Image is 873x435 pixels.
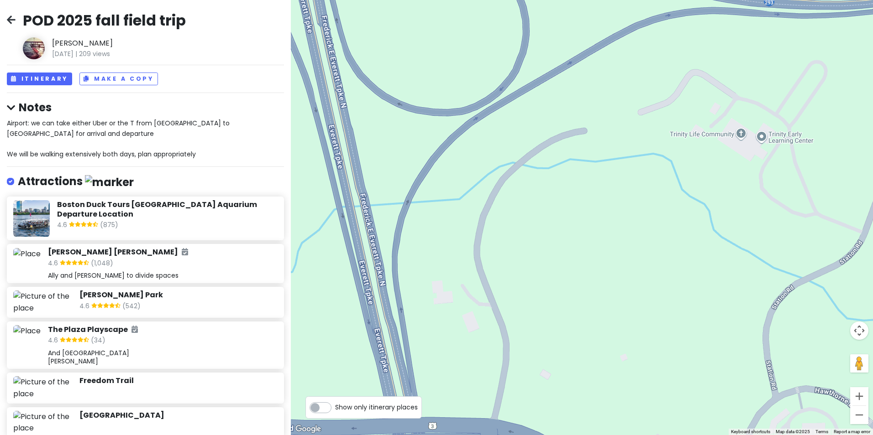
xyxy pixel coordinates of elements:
[815,429,828,434] a: Terms (opens in new tab)
[13,200,50,237] img: Picture of the place
[48,349,278,365] div: And [GEOGRAPHIC_DATA] [PERSON_NAME]
[182,248,188,255] i: Added to itinerary
[13,290,72,314] img: Picture of the place
[335,402,418,412] span: Show only itinerary places
[57,200,278,219] h6: Boston Duck Tours [GEOGRAPHIC_DATA] Aquarium Departure Location
[834,429,870,434] a: Report a map error
[48,325,138,335] h6: The Plaza Playscape
[850,406,868,424] button: Zoom out
[48,271,278,280] div: Ally and [PERSON_NAME] to divide spaces
[79,411,278,420] h6: [GEOGRAPHIC_DATA]
[79,290,278,300] h6: [PERSON_NAME] Park
[85,175,134,189] img: marker
[731,429,770,435] button: Keyboard shortcuts
[13,248,41,260] img: Place
[7,72,72,86] button: Itinerary
[48,335,60,347] span: 4.6
[75,49,77,58] span: |
[850,354,868,373] button: Drag Pegman onto the map to open Street View
[131,326,138,333] i: Added to itinerary
[52,49,186,59] span: [DATE] 209 views
[7,119,231,158] span: Airport: we can take either Uber or the T from [GEOGRAPHIC_DATA] to [GEOGRAPHIC_DATA] for arrival...
[850,321,868,340] button: Map camera controls
[79,72,158,86] button: Make a Copy
[293,423,323,435] a: Open this area in Google Maps (opens a new window)
[91,258,113,270] span: (1,048)
[100,220,118,232] span: (875)
[18,174,134,189] h4: Attractions
[52,37,186,49] span: [PERSON_NAME]
[13,411,72,434] img: Picture of the place
[122,301,141,313] span: (542)
[293,423,323,435] img: Google
[48,258,60,270] span: 4.6
[13,325,41,337] img: Place
[850,387,868,405] button: Zoom in
[79,376,278,386] h6: Freedom Trail
[48,248,188,257] h6: [PERSON_NAME] [PERSON_NAME]
[23,37,45,59] img: Author
[57,220,69,232] span: 4.6
[7,100,284,114] h4: Notes
[23,11,186,30] h2: POD 2025 fall field trip
[91,335,105,347] span: (34)
[776,429,810,434] span: Map data ©2025
[79,301,91,313] span: 4.6
[13,376,72,399] img: Picture of the place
